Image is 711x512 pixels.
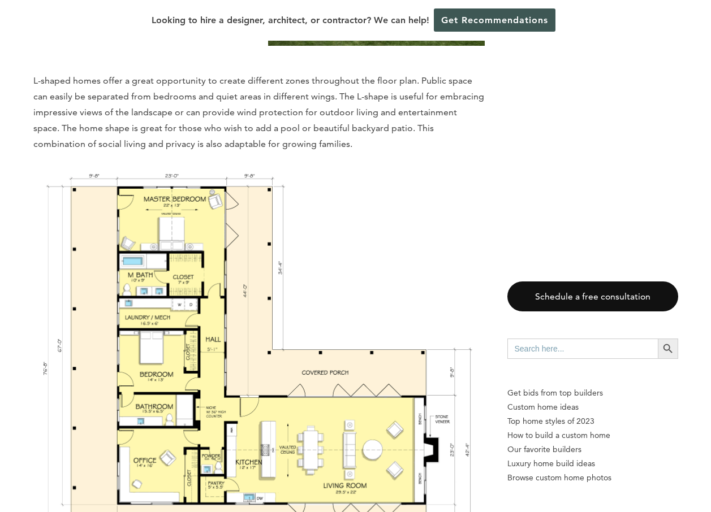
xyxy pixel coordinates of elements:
[662,342,674,355] svg: Search
[507,414,678,428] a: Top home styles of 2023
[507,386,678,400] p: Get bids from top builders
[507,400,678,414] a: Custom home ideas
[507,339,658,359] input: Search here...
[494,431,697,498] iframe: Drift Widget Chat Controller
[434,8,555,32] a: Get Recommendations
[507,281,678,311] a: Schedule a free consultation
[507,428,678,442] a: How to build a custom home
[33,73,485,152] p: L-shaped homes offer a great opportunity to create different zones throughout the floor plan. Pub...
